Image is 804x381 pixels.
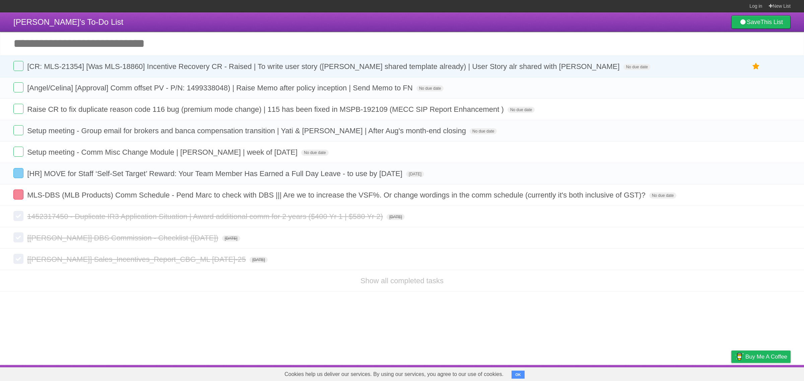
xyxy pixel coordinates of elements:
a: About [642,367,656,379]
span: [DATE] [222,235,240,241]
span: [DATE] [406,171,424,177]
label: Done [13,104,23,114]
label: Done [13,211,23,221]
span: No due date [416,85,444,91]
label: Done [13,232,23,242]
label: Done [13,125,23,135]
a: Privacy [723,367,740,379]
label: Done [13,168,23,178]
label: Done [13,189,23,200]
span: MLS-DBS (MLB Products) Comm Schedule - Pend Marc to check with DBS ||| Are we to increase the VSF... [27,191,647,199]
a: Suggest a feature [748,367,791,379]
span: Buy me a coffee [745,351,787,363]
span: Cookies help us deliver our services. By using our services, you agree to our use of cookies. [278,368,510,381]
b: This List [760,19,783,25]
span: No due date [301,150,328,156]
span: [[PERSON_NAME]] Sales_Incentives_Report_CBG_ML [DATE]-25 [27,255,248,263]
span: No due date [623,64,651,70]
a: Terms [700,367,715,379]
span: [HR] MOVE for Staff ‘Self-Set Target’ Reward: Your Team Member Has Earned a Full Day Leave - to u... [27,169,404,178]
span: Raise CR to fix duplicate reason code 116 bug (premium mode change) | 115 has been fixed in MSPB-... [27,105,506,113]
label: Done [13,61,23,71]
span: [DATE] [387,214,405,220]
span: [Angel/Celina] [Approval] Comm offset PV - P/N: 1499338048) | Raise Memo after policy inception |... [27,84,414,92]
span: No due date [508,107,535,113]
span: [PERSON_NAME]'s To-Do List [13,17,123,26]
span: Setup meeting - Comm Misc Change Module | [PERSON_NAME] | week of [DATE] [27,148,299,156]
a: Developers [664,367,691,379]
a: Show all completed tasks [360,277,444,285]
label: Done [13,82,23,92]
label: Star task [750,61,762,72]
img: Buy me a coffee [735,351,744,362]
span: [DATE] [250,257,268,263]
span: 1452317450 - Duplicate IR3 Application Situation | Award additional comm for 2 years ($400 Yr 1 |... [27,212,385,221]
label: Done [13,147,23,157]
a: SaveThis List [731,15,791,29]
span: [[PERSON_NAME]] DBS Commission - Checklist ([DATE]) [27,234,220,242]
button: OK [512,371,525,379]
a: Buy me a coffee [731,351,791,363]
span: No due date [649,193,676,199]
label: Done [13,254,23,264]
span: [CR: MLS-21354] [Was MLS-18860] Incentive Recovery CR - Raised | To write user story ([PERSON_NAM... [27,62,621,71]
span: Setup meeting - Group email for brokers and banca compensation transition | Yati & [PERSON_NAME] ... [27,127,468,135]
span: No due date [470,128,497,134]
